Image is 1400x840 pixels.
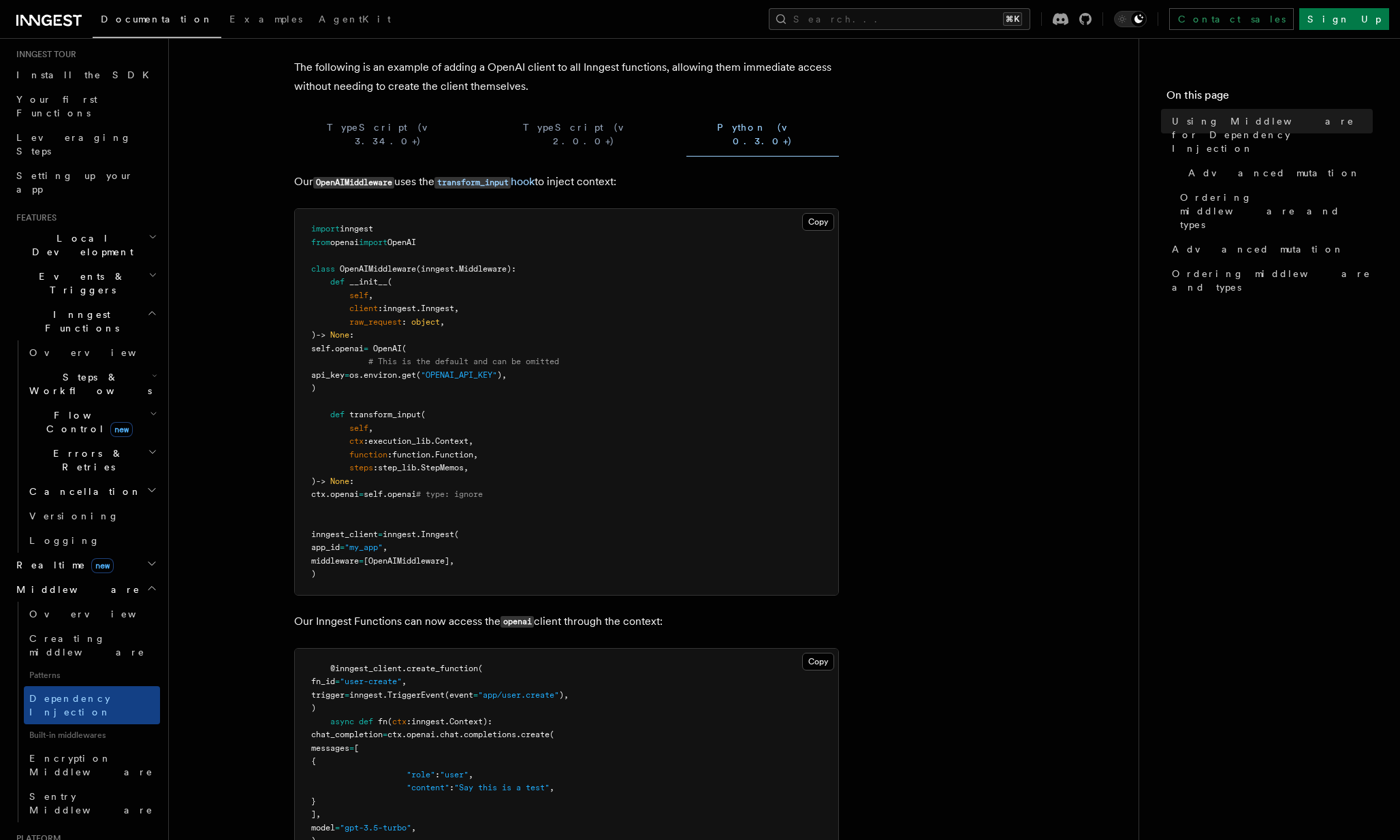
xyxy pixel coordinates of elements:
[24,447,148,474] span: Errors & Retries
[29,791,153,815] span: Sentry Middleware
[330,717,354,726] span: async
[349,476,354,486] span: :
[29,347,170,358] span: Overview
[492,112,675,157] button: TypeScript (v 2.0.0+)
[345,543,383,552] span: "my_app"
[383,530,416,539] span: inngest
[468,770,473,779] span: ,
[316,476,325,486] span: ->
[311,756,316,766] span: {
[24,626,160,664] a: Creating middleware
[11,302,160,340] button: Inngest Functions
[445,717,449,726] span: .
[364,344,368,353] span: =
[11,49,76,60] span: Inngest tour
[387,730,402,739] span: ctx
[435,770,440,779] span: :
[516,730,521,739] span: .
[294,172,839,192] p: Our uses the to inject context:
[416,370,421,380] span: (
[11,583,140,596] span: Middleware
[16,94,97,118] span: Your first Functions
[445,690,473,700] span: (event
[11,231,148,259] span: Local Development
[29,609,170,619] span: Overview
[11,63,160,87] a: Install the SDK
[319,14,391,25] span: AgentKit
[802,653,834,671] button: Copy
[440,770,468,779] span: "user"
[686,112,839,157] button: Python (v 0.3.0+)
[769,8,1030,30] button: Search...⌘K
[16,69,157,80] span: Install the SDK
[311,703,316,713] span: )
[1172,114,1373,155] span: Using Middleware for Dependency Injection
[407,730,435,739] span: openai
[316,330,325,340] span: ->
[454,264,459,274] span: .
[440,317,445,327] span: ,
[11,212,57,223] span: Features
[359,489,364,499] span: =
[335,677,340,686] span: =
[368,436,430,446] span: execution_lib
[364,436,368,446] span: :
[330,664,402,673] span: @inngest_client
[421,463,464,472] span: StepMemos
[311,809,321,819] span: ],
[24,370,152,398] span: Steps & Workflows
[24,528,160,553] a: Logging
[311,489,325,499] span: ctx
[345,690,349,700] span: =
[24,403,160,441] button: Flow Controlnew
[29,693,111,717] span: Dependency Injection
[91,558,114,573] span: new
[359,238,387,247] span: import
[449,717,492,726] span: Context):
[229,14,302,25] span: Examples
[349,436,364,446] span: ctx
[1114,11,1147,27] button: Toggle dark mode
[311,238,330,247] span: from
[24,686,160,724] a: Dependency Injection
[373,463,378,472] span: :
[454,304,459,313] span: ,
[11,558,114,572] span: Realtime
[421,264,454,274] span: inngest
[473,450,478,459] span: ,
[11,340,160,553] div: Inngest Functions
[24,602,160,626] a: Overview
[500,616,534,628] code: openai
[407,770,435,779] span: "role"
[24,664,160,686] span: Patterns
[1166,237,1373,261] a: Advanced mutation
[330,489,359,499] span: openai
[335,344,364,353] span: openai
[497,370,507,380] span: ),
[402,344,407,353] span: (
[802,213,834,231] button: Copy
[311,569,316,579] span: )
[435,450,473,459] span: Function
[330,344,335,353] span: .
[364,556,454,566] span: [OpenAIMiddleware],
[349,450,387,459] span: function
[24,504,160,528] a: Versioning
[550,730,554,739] span: (
[1003,12,1022,26] kbd: ⌘K
[364,489,383,499] span: self
[29,753,153,777] span: Encryption Middleware
[221,4,311,37] a: Examples
[521,730,550,739] span: create
[464,463,468,472] span: ,
[402,664,407,673] span: .
[311,796,316,806] span: }
[378,717,387,726] span: fn
[411,823,416,833] span: ,
[354,743,359,753] span: [
[435,436,468,446] span: Context
[378,463,416,472] span: step_lib
[359,556,364,566] span: =
[311,264,335,274] span: class
[421,370,497,380] span: "OPENAI_API_KEY"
